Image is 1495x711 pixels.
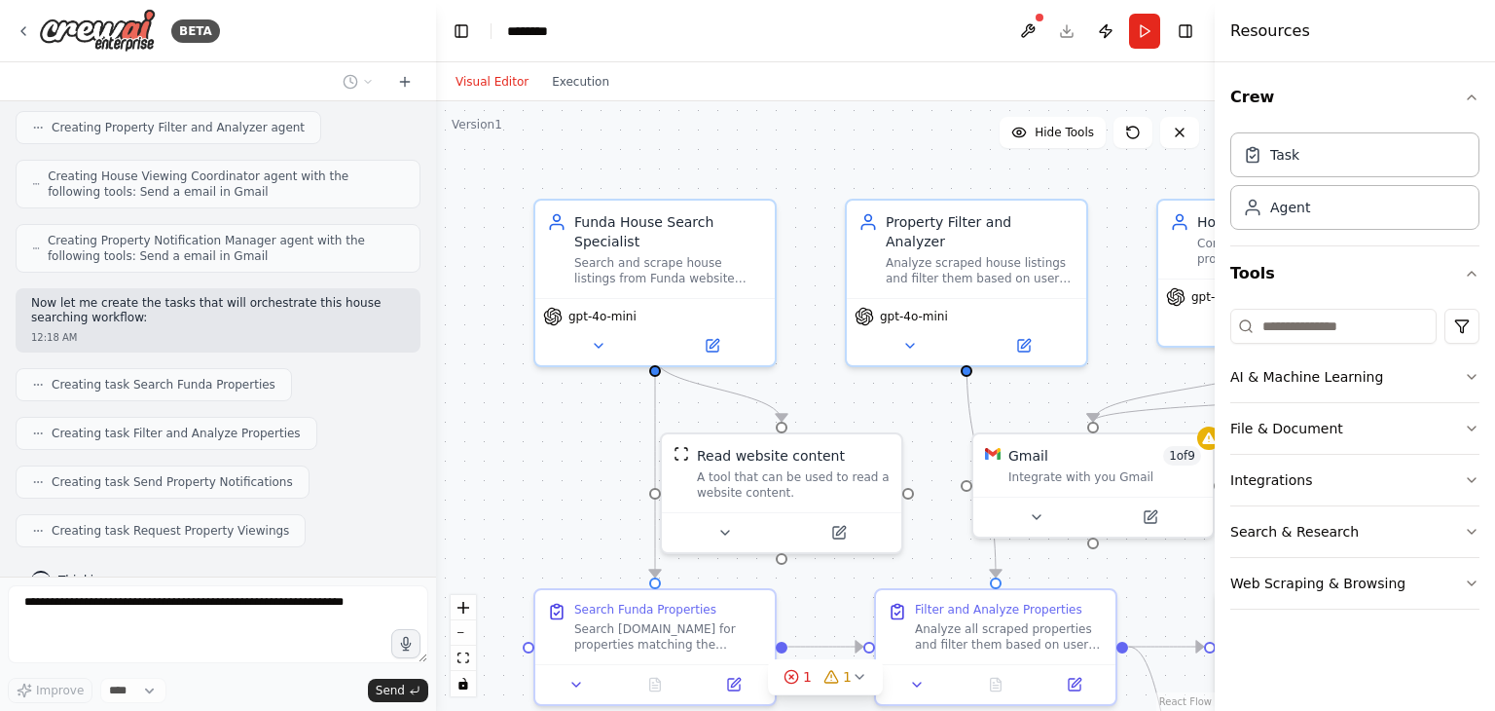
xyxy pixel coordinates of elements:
div: Analyze scraped house listings and filter them based on user preferences including budget ({min_p... [886,255,1075,286]
img: Gmail [985,446,1001,462]
span: 1 [843,667,852,687]
div: Filter and Analyze PropertiesAnalyze all scraped properties and filter them based on user prefere... [874,588,1117,706]
button: fit view [451,646,476,671]
span: Creating task Search Funda Properties [52,377,275,393]
div: Gmail [1008,446,1048,466]
button: Open in side panel [657,334,767,357]
div: Search Funda PropertiesSearch [DOMAIN_NAME] for properties matching the specified criteria: locat... [533,588,777,706]
button: Open in side panel [1095,505,1205,529]
button: 11 [768,659,883,695]
span: Creating Property Filter and Analyzer agent [52,120,305,135]
button: Integrations [1230,455,1479,505]
span: Creating task Filter and Analyze Properties [52,426,301,441]
button: Search & Research [1230,506,1479,557]
button: Open in side panel [1040,673,1108,696]
button: zoom out [451,620,476,646]
div: Funda House Search Specialist [574,212,763,251]
button: zoom in [451,595,476,620]
span: Send [376,683,405,698]
nav: breadcrumb [507,21,653,41]
button: Hide Tools [1000,117,1106,148]
span: Creating Property Notification Manager agent with the following tools: Send a email in Gmail [48,233,404,264]
button: Open in side panel [968,334,1078,357]
div: Search [DOMAIN_NAME] for properties matching the specified criteria: location ({location}), price... [574,621,763,653]
div: Search Funda Properties [574,602,716,617]
span: 1 [803,667,812,687]
span: gpt-4o-mini [1191,289,1259,305]
button: Visual Editor [444,70,540,94]
div: Search and scrape house listings from Funda website based on specified criteria including locatio... [574,255,763,286]
span: Creating House Viewing Coordinator agent with the following tools: Send a email in Gmail [48,168,404,200]
span: gpt-4o-mini [568,309,637,324]
span: Number of enabled actions [1163,446,1201,466]
button: Open in side panel [700,673,767,696]
button: Hide left sidebar [448,18,475,45]
button: Tools [1230,246,1479,301]
button: Web Scraping & Browsing [1230,558,1479,609]
div: BETA [171,19,220,43]
span: Thinking... [58,573,120,588]
g: Edge from 33adbfe0-ce0d-4c70-853b-03effede97a6 to 5043a996-56c6-4272-8b7c-a38d2b5b204b [645,356,791,421]
img: ScrapeWebsiteTool [674,446,689,462]
div: ScrapeWebsiteToolRead website contentA tool that can be used to read a website content. [660,432,903,554]
div: House Viewing CoordinatorContact real estate agents or property owners to request viewings for fi... [1156,199,1400,348]
span: Creating task Request Property Viewings [52,523,289,539]
button: No output available [955,673,1038,696]
div: GmailGmail1of9Integrate with you Gmail [971,432,1215,539]
g: Edge from 61b7f206-4549-47d1-8ff7-e9852d1688c7 to 6e261f51-b267-4e46-91d1-990a28a8eca5 [1128,637,1203,656]
div: Filter and Analyze Properties [915,602,1082,617]
div: React Flow controls [451,595,476,696]
div: Property Filter and AnalyzerAnalyze scraped house listings and filter them based on user preferen... [845,199,1088,367]
button: File & Document [1230,403,1479,454]
button: Switch to previous chat [335,70,382,94]
span: Improve [36,683,84,698]
div: Task [1270,145,1299,165]
div: Tools [1230,301,1479,625]
img: Logo [39,9,156,53]
button: Crew [1230,70,1479,125]
button: toggle interactivity [451,671,476,696]
button: Click to speak your automation idea [391,629,420,658]
div: Version 1 [452,117,502,132]
button: Hide right sidebar [1172,18,1199,45]
div: Property Filter and Analyzer [886,212,1075,251]
div: Analyze all scraped properties and filter them based on user preferences: budget compliance ({min... [915,621,1104,653]
button: Improve [8,678,92,703]
div: 12:18 AM [31,330,405,345]
div: Crew [1230,125,1479,245]
button: Execution [540,70,621,94]
div: Agent [1270,198,1310,217]
span: gpt-4o-mini [880,309,948,324]
div: A tool that can be used to read a website content. [697,469,890,501]
div: Integrate with you Gmail [1008,469,1201,485]
button: Send [368,679,428,702]
button: Open in side panel [784,521,893,544]
g: Edge from 10235334-0eac-4887-abb9-a6da26020dc2 to 61b7f206-4549-47d1-8ff7-e9852d1688c7 [957,356,1005,577]
button: No output available [614,673,697,696]
h4: Resources [1230,19,1310,43]
div: Read website content [697,446,845,466]
button: Start a new chat [389,70,420,94]
span: Hide Tools [1035,125,1094,140]
g: Edge from dfffee33-e6ac-4b4b-8007-9f0784927d78 to 61b7f206-4549-47d1-8ff7-e9852d1688c7 [787,637,862,656]
p: Now let me create the tasks that will orchestrate this house searching workflow: [31,296,405,326]
g: Edge from 33adbfe0-ce0d-4c70-853b-03effede97a6 to dfffee33-e6ac-4b4b-8007-9f0784927d78 [645,356,665,577]
button: AI & Machine Learning [1230,352,1479,402]
div: House Viewing Coordinator [1197,212,1386,232]
span: Creating task Send Property Notifications [52,474,293,490]
div: Funda House Search SpecialistSearch and scrape house listings from Funda website based on specifi... [533,199,777,367]
div: Contact real estate agents or property owners to request viewings for filtered properties, schedu... [1197,236,1386,267]
a: React Flow attribution [1159,696,1212,707]
g: Edge from 429ffe16-a6d7-4b44-aba1-e1e485f6da61 to 4c4bd57f-ad73-4ff0-84fe-424abe7afc8a [1083,356,1288,421]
